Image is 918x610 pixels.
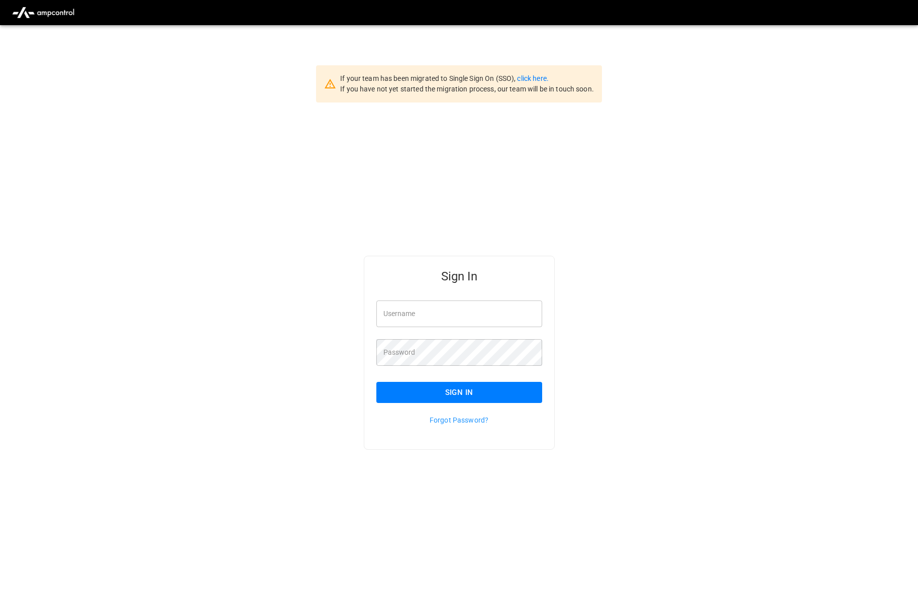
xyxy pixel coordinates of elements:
[340,85,594,93] span: If you have not yet started the migration process, our team will be in touch soon.
[376,268,542,284] h5: Sign In
[8,3,78,22] img: ampcontrol.io logo
[517,74,548,82] a: click here.
[376,382,542,403] button: Sign In
[340,74,517,82] span: If your team has been migrated to Single Sign On (SSO),
[376,415,542,425] p: Forgot Password?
